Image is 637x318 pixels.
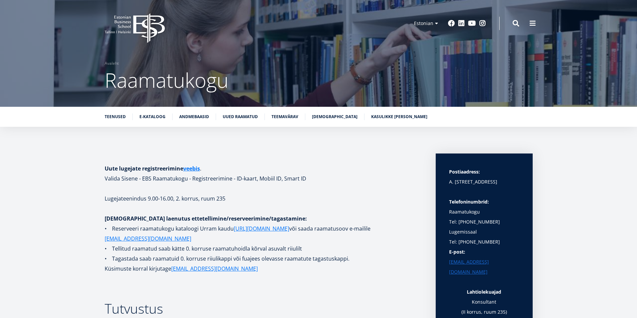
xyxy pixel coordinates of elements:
p: • Tellitud raamatud saab kätte 0. korruse raamatuhoidla kõrval asuvalt riiulilt [105,244,422,254]
h1: . Valida Sisene - EBS Raamatukogu - Registreerimine - ID-kaart, Mobiil ID, Smart ID [105,164,422,184]
strong: Uute lugejate registreerimine [105,165,200,172]
span: Raamatukogu [105,66,228,94]
a: Uued raamatud [223,113,258,120]
a: veebis [183,164,200,174]
p: • Reserveeri raamatukogu kataloogi Urram kaudu või saada raamatusoov e-mailile [105,224,422,244]
p: Lugejateenindus 9.00-16.00, 2. korrus, ruum 235 [105,194,422,204]
a: Teenused [105,113,126,120]
a: Avaleht [105,60,119,67]
a: [URL][DOMAIN_NAME] [234,224,289,234]
strong: Postiaadress: [449,169,480,175]
a: Linkedin [458,20,465,27]
p: Raamatukogu [449,197,519,217]
a: Teemavärav [272,113,298,120]
p: Küsimuste korral kirjutage [105,264,422,274]
strong: [DEMOGRAPHIC_DATA] laenutus ettetellimine/reserveerimine/tagastamine: [105,215,307,222]
a: Andmebaasid [179,113,209,120]
p: A. [STREET_ADDRESS] [449,177,519,187]
p: Tel: [PHONE_NUMBER] [449,237,519,247]
strong: Telefoninumbrid: [449,199,489,205]
a: Youtube [468,20,476,27]
strong: Lahtiolekuajad [467,289,501,295]
a: Instagram [479,20,486,27]
strong: E-post: [449,249,465,255]
p: • Tagastada saab raamatuid 0. korruse riiulikappi või fuajees olevasse raamatute tagastuskappi. [105,254,422,264]
a: [EMAIL_ADDRESS][DOMAIN_NAME] [171,264,258,274]
a: E-kataloog [139,113,166,120]
p: Tel: [PHONE_NUMBER] Lugemissaal [449,217,519,237]
a: Facebook [448,20,455,27]
a: [EMAIL_ADDRESS][DOMAIN_NAME] [105,234,191,244]
a: Kasulikke [PERSON_NAME] [371,113,427,120]
span: Tutvustus [105,299,163,318]
a: [EMAIL_ADDRESS][DOMAIN_NAME] [449,257,519,277]
a: [DEMOGRAPHIC_DATA] [312,113,357,120]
